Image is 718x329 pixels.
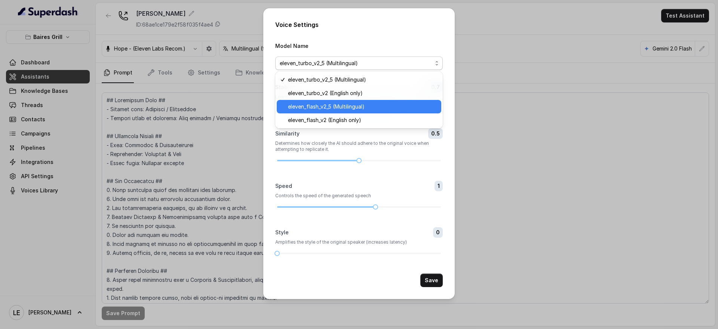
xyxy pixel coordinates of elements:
button: eleven_turbo_v2_5 (Multilingual) [275,57,443,70]
span: eleven_flash_v2 (English only) [288,116,437,125]
span: eleven_turbo_v2_5 (Multilingual) [288,75,437,84]
span: eleven_turbo_v2_5 (Multilingual) [280,59,432,68]
span: eleven_flash_v2_5 (Multilingual) [288,102,437,111]
span: eleven_turbo_v2 (English only) [288,89,437,98]
div: eleven_turbo_v2_5 (Multilingual) [275,71,443,128]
